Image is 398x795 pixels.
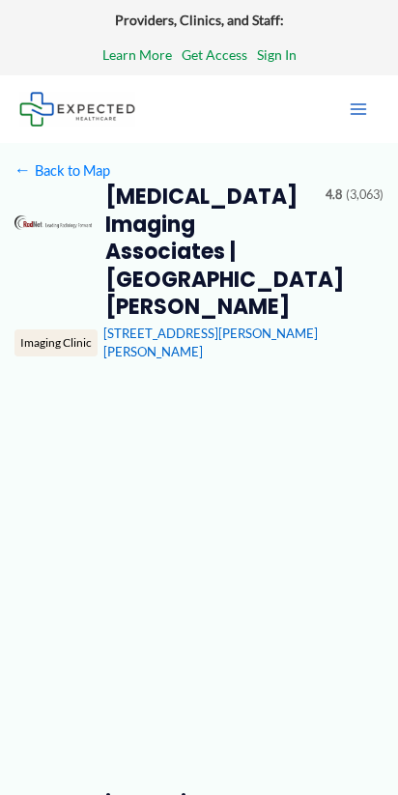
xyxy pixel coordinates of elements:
button: Main menu toggle [338,89,379,129]
img: Expected Healthcare Logo - side, dark font, small [19,92,135,126]
strong: Providers, Clinics, and Staff: [115,12,284,28]
a: Sign In [257,43,297,68]
span: 4.8 [326,184,342,207]
a: Learn More [102,43,172,68]
h2: [MEDICAL_DATA] Imaging Associates | [GEOGRAPHIC_DATA][PERSON_NAME] [105,184,312,321]
div: Imaging Clinic [14,329,98,356]
span: (3,063) [346,184,384,207]
a: ←Back to Map [14,157,110,184]
a: Get Access [182,43,247,68]
span: ← [14,161,32,179]
a: [STREET_ADDRESS][PERSON_NAME][PERSON_NAME] [103,326,318,358]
